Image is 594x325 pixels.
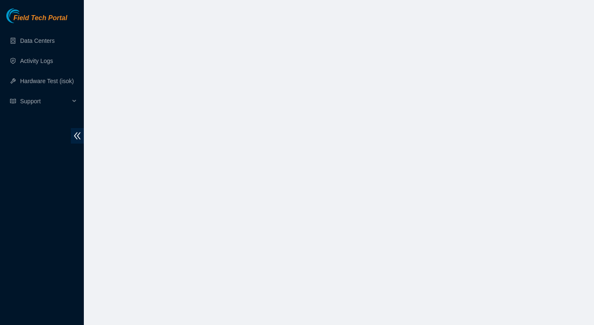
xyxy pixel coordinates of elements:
a: Data Centers [20,37,54,44]
img: Akamai Technologies [6,8,42,23]
a: Hardware Test (isok) [20,78,74,84]
span: Field Tech Portal [13,14,67,22]
span: double-left [71,128,84,144]
a: Activity Logs [20,58,53,64]
a: Akamai TechnologiesField Tech Portal [6,15,67,26]
span: Support [20,93,70,110]
span: read [10,98,16,104]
